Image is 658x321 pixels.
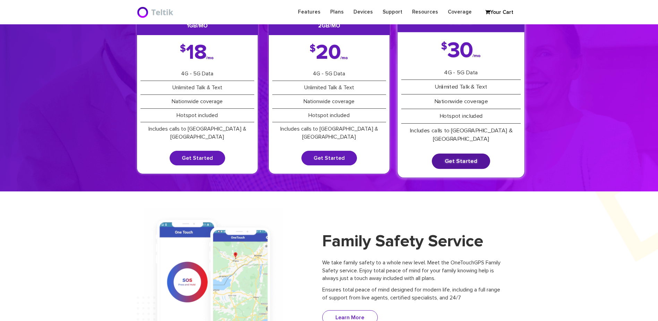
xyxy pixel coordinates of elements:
li: Hotspot included [140,109,254,123]
h3: 2GB/mo [269,16,390,35]
a: Your Cart [482,7,516,18]
img: BriteX [137,5,175,19]
a: Features [293,5,325,19]
li: 4G - 5G Data [272,67,386,81]
li: Includes calls to [GEOGRAPHIC_DATA] & [GEOGRAPHIC_DATA] [140,122,254,144]
span: /mo [472,55,480,58]
span: /mo [340,57,348,59]
li: 4G - 5G Data [140,67,254,81]
h2: Family Safety Service [322,232,501,252]
a: Resources [407,5,443,19]
h3: 1GB/mo [137,16,258,35]
li: 4G - 5G Data [401,66,520,80]
li: Hotspot included [401,109,520,124]
li: Unlimited Talk & Text [401,80,520,95]
a: Devices [349,5,378,19]
span: $ [441,43,447,50]
li: Hotspot included [272,109,386,123]
div: 18 [180,46,214,60]
p: We take family safety to a whole new level. Meet the OneTouchGPS Family Safety service. Enjoy tot... [322,259,501,283]
span: /mo [206,57,214,59]
li: Unlimited Talk & Text [140,81,254,95]
a: Get Started [170,151,225,165]
div: 30 [441,43,481,58]
a: Plans [325,5,349,19]
li: Nationwide coverage [140,95,254,109]
li: Nationwide coverage [272,95,386,109]
span: $ [310,46,316,52]
a: Get Started [432,154,490,169]
p: Ensures total peace of mind designed for modern life, including a full range of support from live... [322,286,501,302]
li: Includes calls to [GEOGRAPHIC_DATA] & [GEOGRAPHIC_DATA] [272,122,386,144]
div: 20 [310,46,349,60]
span: $ [180,46,186,52]
a: Support [378,5,407,19]
li: Includes calls to [GEOGRAPHIC_DATA] & [GEOGRAPHIC_DATA] [401,124,520,146]
li: Unlimited Talk & Text [272,81,386,95]
a: Coverage [443,5,477,19]
a: Get Started [301,151,357,165]
li: Nationwide coverage [401,95,520,109]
